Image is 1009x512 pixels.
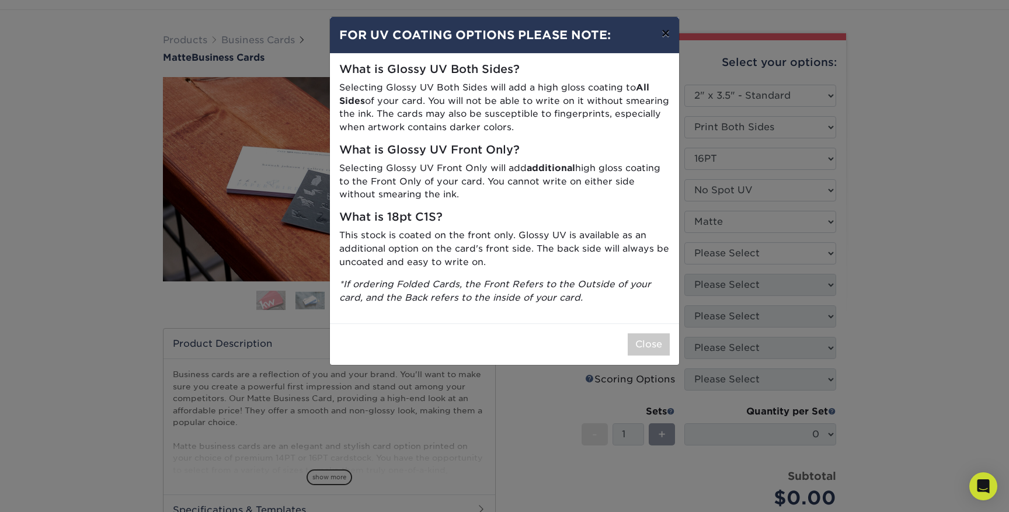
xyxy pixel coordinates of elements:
strong: additional [527,162,575,173]
button: Close [628,333,670,356]
p: Selecting Glossy UV Both Sides will add a high gloss coating to of your card. You will not be abl... [339,81,670,134]
button: × [652,17,679,50]
h5: What is 18pt C1S? [339,211,670,224]
p: This stock is coated on the front only. Glossy UV is available as an additional option on the car... [339,229,670,269]
p: Selecting Glossy UV Front Only will add high gloss coating to the Front Only of your card. You ca... [339,162,670,201]
div: Open Intercom Messenger [969,472,997,500]
h4: FOR UV COATING OPTIONS PLEASE NOTE: [339,26,670,44]
h5: What is Glossy UV Front Only? [339,144,670,157]
i: *If ordering Folded Cards, the Front Refers to the Outside of your card, and the Back refers to t... [339,278,651,303]
h5: What is Glossy UV Both Sides? [339,63,670,76]
strong: All Sides [339,82,649,106]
